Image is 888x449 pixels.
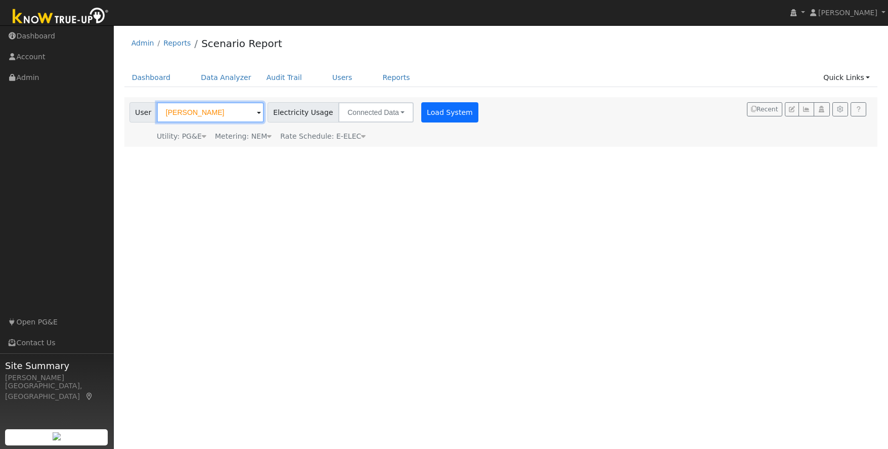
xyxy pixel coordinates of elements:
div: Metering: NEM [215,131,272,142]
button: Login As [814,102,829,116]
button: Load System [421,102,479,123]
img: Know True-Up [8,6,114,28]
button: Settings [832,102,848,116]
button: Multi-Series Graph [798,102,814,116]
a: Scenario Report [201,37,282,50]
input: Select a User [157,102,264,123]
a: Users [325,68,360,87]
a: Map [85,392,94,400]
a: Admin [131,39,154,47]
button: Edit User [785,102,799,116]
span: User [129,102,157,123]
span: [PERSON_NAME] [818,9,877,17]
a: Quick Links [816,68,877,87]
a: Help Link [851,102,866,116]
div: [GEOGRAPHIC_DATA], [GEOGRAPHIC_DATA] [5,381,108,402]
button: Connected Data [338,102,414,123]
a: Data Analyzer [193,68,259,87]
div: Utility: PG&E [157,131,206,142]
a: Dashboard [124,68,179,87]
a: Audit Trail [259,68,309,87]
span: Electricity Usage [268,102,339,123]
span: Alias: HETOUC [280,132,366,140]
a: Reports [163,39,191,47]
button: Recent [747,102,782,116]
div: [PERSON_NAME] [5,373,108,383]
span: Site Summary [5,359,108,373]
a: Reports [375,68,418,87]
img: retrieve [53,432,61,440]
